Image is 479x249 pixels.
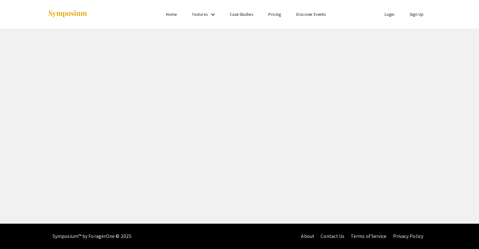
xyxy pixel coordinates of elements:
a: Privacy Policy [393,233,423,240]
a: Pricing [268,11,281,17]
a: Features [192,11,208,17]
mat-icon: Expand Features list [209,11,217,18]
a: Login [385,11,395,17]
a: Home [166,11,177,17]
div: Symposium™ by ForagerOne © 2025 [53,224,131,249]
img: Symposium by ForagerOne [48,10,87,18]
a: Sign Up [410,11,424,17]
a: Terms of Service [351,233,387,240]
a: About [301,233,314,240]
a: Case Studies [230,11,253,17]
a: Contact Us [321,233,344,240]
a: Discover Events [296,11,326,17]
